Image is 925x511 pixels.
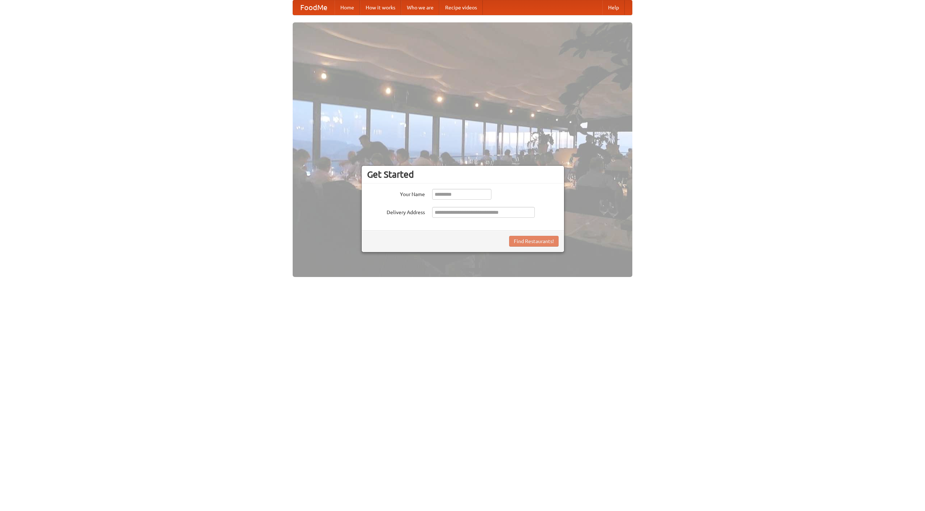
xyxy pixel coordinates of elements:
a: Recipe videos [439,0,483,15]
label: Delivery Address [367,207,425,216]
a: FoodMe [293,0,335,15]
a: Home [335,0,360,15]
h3: Get Started [367,169,559,180]
a: Who we are [401,0,439,15]
a: How it works [360,0,401,15]
label: Your Name [367,189,425,198]
button: Find Restaurants! [509,236,559,247]
a: Help [602,0,625,15]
